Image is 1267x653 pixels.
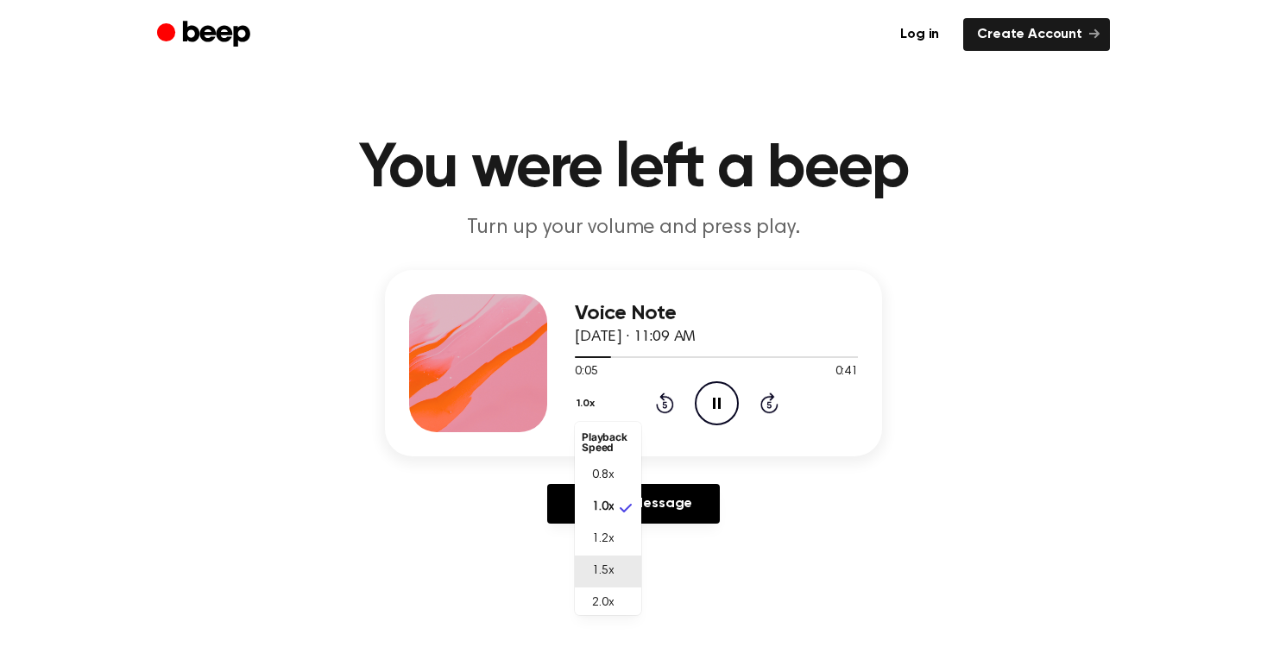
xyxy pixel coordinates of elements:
[575,389,602,418] button: 1.0x
[575,363,597,381] span: 0:05
[157,18,255,52] a: Beep
[575,302,858,325] h3: Voice Note
[547,484,720,524] a: Reply to Message
[592,562,614,581] span: 1.5x
[575,425,641,460] li: Playback Speed
[963,18,1110,51] a: Create Account
[886,18,953,51] a: Log in
[302,214,965,242] p: Turn up your volume and press play.
[592,499,614,517] span: 1.0x
[575,422,641,615] ul: 1.0x
[592,531,614,549] span: 1.2x
[592,467,614,485] span: 0.8x
[592,594,614,612] span: 2.0x
[575,330,696,345] span: [DATE] · 11:09 AM
[835,363,858,381] span: 0:41
[192,138,1075,200] h1: You were left a beep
